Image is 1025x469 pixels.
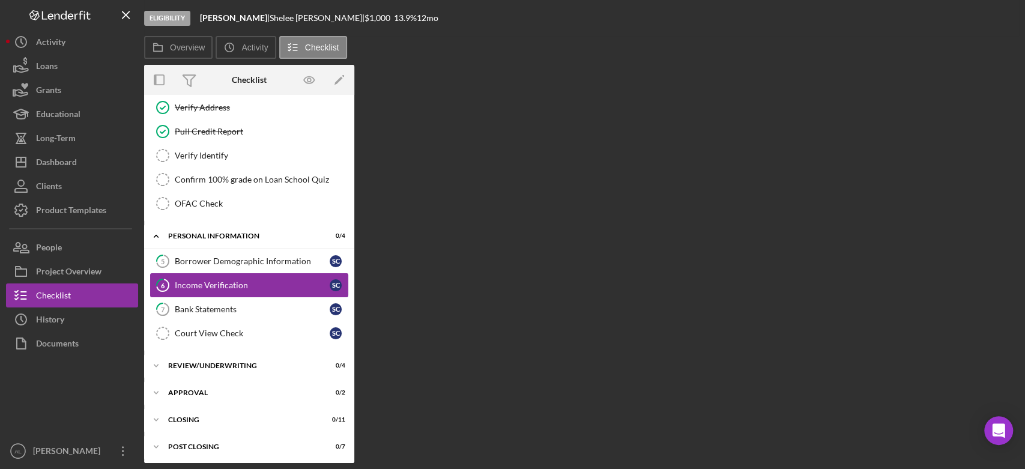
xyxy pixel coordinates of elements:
div: [PERSON_NAME] [30,439,108,466]
div: Shelee [PERSON_NAME] | [270,13,364,23]
div: S C [330,327,342,339]
div: Court View Check [175,328,330,338]
button: Project Overview [6,259,138,283]
text: AL [14,448,22,455]
div: Documents [36,331,79,359]
div: History [36,307,64,334]
tspan: 5 [161,257,165,265]
div: Long-Term [36,126,76,153]
button: Documents [6,331,138,356]
button: Overview [144,36,213,59]
a: 6Income VerificationSC [150,273,348,297]
button: Educational [6,102,138,126]
button: History [6,307,138,331]
div: Borrower Demographic Information [175,256,330,266]
a: Court View CheckSC [150,321,348,345]
div: | [200,13,270,23]
tspan: 6 [161,281,165,289]
button: People [6,235,138,259]
div: Eligibility [144,11,190,26]
a: OFAC Check [150,192,348,216]
div: 0 / 11 [324,416,345,423]
button: AL[PERSON_NAME] [6,439,138,463]
a: Verify Identify [150,144,348,168]
button: Loans [6,54,138,78]
div: Closing [168,416,315,423]
div: Approval [168,389,315,396]
div: Post Closing [168,443,315,450]
button: Grants [6,78,138,102]
a: Verify Address [150,95,348,120]
div: S C [330,303,342,315]
div: 0 / 2 [324,389,345,396]
div: S C [330,255,342,267]
div: People [36,235,62,262]
div: Confirm 100% grade on Loan School Quiz [175,175,348,184]
div: Checklist [36,283,71,310]
tspan: 7 [161,305,165,313]
div: Activity [36,30,65,57]
button: Long-Term [6,126,138,150]
div: 0 / 7 [324,443,345,450]
div: Clients [36,174,62,201]
label: Activity [241,43,268,52]
div: Verify Identify [175,151,348,160]
div: Grants [36,78,61,105]
div: Product Templates [36,198,106,225]
div: OFAC Check [175,199,348,208]
div: Pull Credit Report [175,127,348,136]
a: Pull Credit Report [150,120,348,144]
button: Clients [6,174,138,198]
div: Review/Underwriting [168,362,315,369]
div: Project Overview [36,259,101,286]
div: 0 / 4 [324,232,345,240]
div: Personal Information [168,232,315,240]
b: [PERSON_NAME] [200,13,267,23]
button: Product Templates [6,198,138,222]
button: Checklist [279,36,347,59]
div: Bank Statements [175,304,330,314]
div: 0 / 4 [324,362,345,369]
button: Dashboard [6,150,138,174]
div: Income Verification [175,280,330,290]
div: Open Intercom Messenger [984,416,1013,445]
div: 12 mo [417,13,438,23]
button: Checklist [6,283,138,307]
button: Activity [216,36,276,59]
a: 5Borrower Demographic InformationSC [150,249,348,273]
label: Overview [170,43,205,52]
div: S C [330,279,342,291]
label: Checklist [305,43,339,52]
button: Activity [6,30,138,54]
div: Verify Address [175,103,348,112]
div: Dashboard [36,150,77,177]
span: $1,000 [364,13,390,23]
div: Checklist [232,75,267,85]
div: Loans [36,54,58,81]
a: Confirm 100% grade on Loan School Quiz [150,168,348,192]
div: 13.9 % [394,13,417,23]
div: Educational [36,102,80,129]
a: 7Bank StatementsSC [150,297,348,321]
